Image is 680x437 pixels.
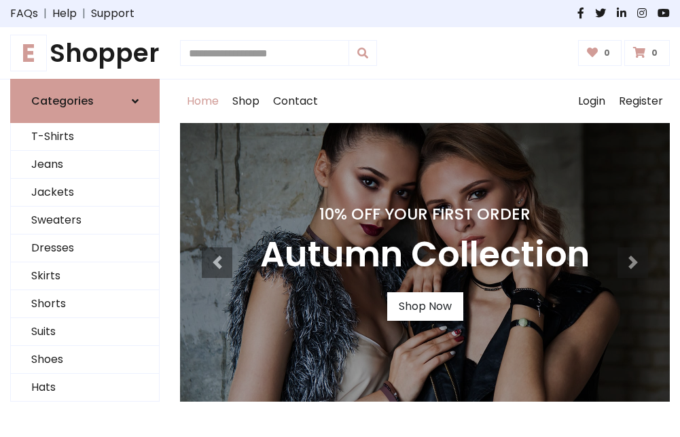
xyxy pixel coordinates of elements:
[624,40,670,66] a: 0
[11,151,159,179] a: Jeans
[648,47,661,59] span: 0
[11,207,159,234] a: Sweaters
[11,346,159,374] a: Shoes
[11,179,159,207] a: Jackets
[10,79,160,123] a: Categories
[266,80,325,123] a: Contact
[10,38,160,68] a: EShopper
[571,80,612,123] a: Login
[77,5,91,22] span: |
[10,35,47,71] span: E
[38,5,52,22] span: |
[578,40,622,66] a: 0
[260,205,590,224] h4: 10% Off Your First Order
[31,94,94,107] h6: Categories
[260,234,590,276] h3: Autumn Collection
[226,80,266,123] a: Shop
[11,123,159,151] a: T-Shirts
[11,374,159,402] a: Hats
[10,5,38,22] a: FAQs
[387,292,463,321] a: Shop Now
[10,38,160,68] h1: Shopper
[11,318,159,346] a: Suits
[612,80,670,123] a: Register
[52,5,77,22] a: Help
[180,80,226,123] a: Home
[11,262,159,290] a: Skirts
[11,290,159,318] a: Shorts
[91,5,135,22] a: Support
[11,234,159,262] a: Dresses
[601,47,613,59] span: 0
